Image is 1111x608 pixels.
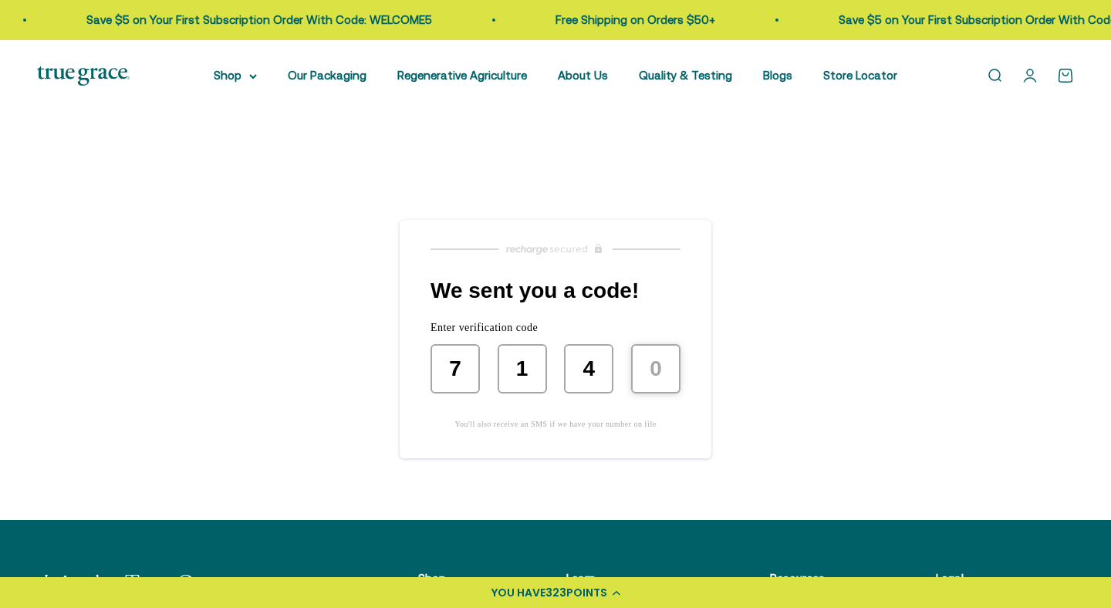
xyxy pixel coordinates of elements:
[498,344,547,394] input: 0
[631,344,680,394] input: 0
[936,569,1043,588] p: Legal
[431,279,680,303] h1: We sent you a code!
[431,322,680,333] p: Enter verification code
[823,69,897,82] a: Store Locator
[639,69,732,82] a: Quality & Testing
[491,585,545,600] span: YOU HAVE
[86,11,432,29] p: Save $5 on Your First Subscription Order With Code: WELCOME5
[418,569,492,588] p: Shop
[770,569,862,588] p: Resources
[566,585,607,600] span: POINTS
[431,418,680,431] p: You'll also receive an SMS if we have your number on file
[397,69,527,82] a: Regenerative Agriculture
[400,238,711,260] a: Recharge Subscriptions website
[566,569,696,588] p: Learn
[431,344,480,394] input: 0
[558,69,608,82] a: About Us
[763,69,792,82] a: Blogs
[214,66,257,85] summary: Shop
[555,13,715,26] a: Free Shipping on Orders $50+
[545,585,566,600] span: 323
[564,344,613,394] input: 0
[288,69,366,82] a: Our Packaging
